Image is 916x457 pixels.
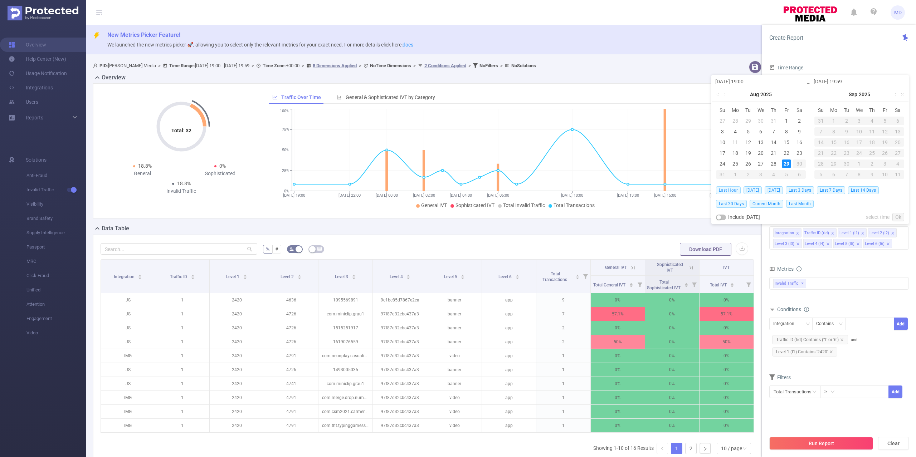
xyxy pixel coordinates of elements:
td: September 29, 2025 [827,158,840,169]
span: Video [26,326,86,340]
li: 2 [685,443,697,454]
span: Invalid Traffic [26,183,86,197]
td: September 17, 2025 [853,137,866,148]
div: Level 4 (l4) [805,239,824,249]
a: Next month (PageDown) [892,87,898,102]
div: 6 [756,127,765,136]
a: 1 [671,443,682,454]
td: October 4, 2025 [891,158,904,169]
a: Users [9,95,38,109]
th: Thu [866,105,878,116]
td: September 19, 2025 [878,137,891,148]
tspan: Total: 32 [171,128,191,133]
div: 25 [866,149,878,157]
td: July 28, 2025 [729,116,742,126]
th: Fri [878,105,891,116]
th: Mon [729,105,742,116]
th: Thu [767,105,780,116]
div: Level 6 (l6) [865,239,885,249]
td: September 4, 2025 [767,169,780,180]
i: icon: close [796,231,799,236]
span: Time Range [769,65,803,70]
span: Su [716,107,729,113]
td: September 16, 2025 [840,137,853,148]
span: Sa [891,107,904,113]
td: July 31, 2025 [767,116,780,126]
i: icon: close [796,242,800,246]
div: Contains [816,318,839,330]
div: 14 [814,138,827,147]
div: 4 [891,159,904,168]
div: 1 [827,117,840,125]
td: August 19, 2025 [742,148,755,158]
th: Wed [853,105,866,116]
td: August 25, 2025 [729,158,742,169]
a: Last year (Control + left) [714,87,723,102]
div: 18 [731,149,740,157]
span: Passport [26,240,86,254]
div: 16 [840,138,853,147]
td: August 14, 2025 [767,137,780,148]
th: Sat [793,105,806,116]
span: Th [767,107,780,113]
li: Level 1 (l1) [838,228,867,237]
td: September 1, 2025 [729,169,742,180]
span: Unified [26,283,86,297]
div: Integration [775,228,794,238]
div: 20 [756,149,765,157]
a: Usage Notification [9,66,67,80]
span: Fr [878,107,891,113]
td: September 6, 2025 [793,169,806,180]
span: General & Sophisticated IVT by Category [346,94,435,100]
td: September 5, 2025 [878,116,891,126]
a: Sep [848,87,858,102]
td: August 10, 2025 [716,137,729,148]
span: > [299,63,306,68]
span: Fr [780,107,793,113]
td: October 1, 2025 [853,158,866,169]
span: We [755,107,768,113]
div: 2 [840,117,853,125]
td: September 8, 2025 [827,126,840,137]
div: 24 [718,159,727,168]
div: Level 1 (l1) [839,228,859,238]
div: 2 [866,159,878,168]
td: August 9, 2025 [793,126,806,137]
th: Tue [840,105,853,116]
th: Tue [742,105,755,116]
span: Sa [793,107,806,113]
td: August 4, 2025 [729,126,742,137]
th: Fri [780,105,793,116]
div: 15 [827,138,840,147]
td: October 2, 2025 [866,158,878,169]
a: select time [866,210,890,224]
div: 17 [853,138,866,147]
li: Integration [773,228,801,237]
div: 22 [782,149,791,157]
div: Level 5 (l5) [835,239,854,249]
td: August 30, 2025 [793,158,806,169]
button: Run Report [769,437,873,450]
span: Create Report [769,34,803,41]
span: > [249,63,256,68]
li: Traffic ID (tid) [803,228,837,237]
tspan: 50% [282,148,289,153]
i: icon: close [861,231,864,236]
td: September 3, 2025 [755,169,768,180]
div: 28 [814,159,827,168]
td: August 6, 2025 [755,126,768,137]
td: August 24, 2025 [716,158,729,169]
td: October 9, 2025 [866,169,878,180]
span: MD [894,5,902,20]
span: Tu [742,107,755,113]
div: 28 [769,159,778,168]
td: October 3, 2025 [878,158,891,169]
i: icon: line-chart [272,95,277,100]
span: Visibility [26,197,86,211]
td: September 2, 2025 [840,116,853,126]
span: Brand Safety [26,211,86,226]
td: September 22, 2025 [827,148,840,158]
span: Solutions [26,153,47,167]
span: Engagement [26,311,86,326]
a: Next year (Control + right) [897,87,906,102]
